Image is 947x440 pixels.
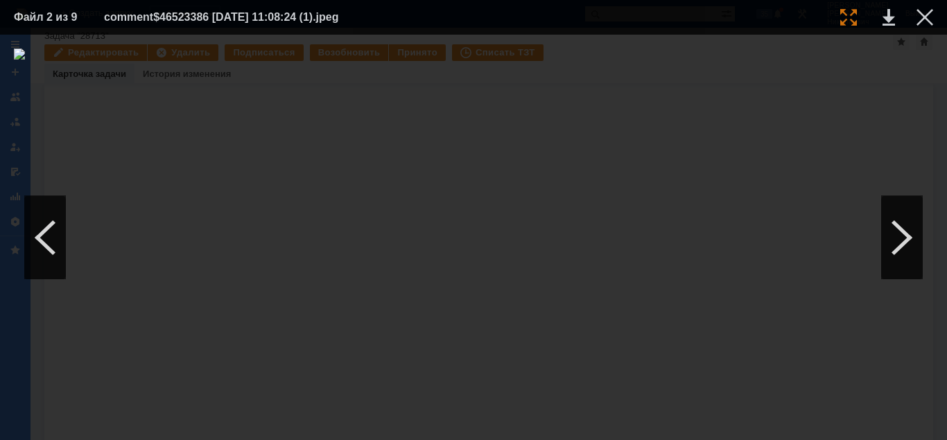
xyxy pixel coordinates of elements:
[14,12,83,23] div: Файл 2 из 9
[24,196,66,279] div: Предыдущий файл
[916,9,933,26] div: Закрыть окно (Esc)
[883,9,895,26] div: Скачать файл
[14,49,933,426] img: download
[881,196,923,279] div: Следующий файл
[104,9,374,26] div: comment$46523386 [DATE] 11:08:24 (1).jpeg
[840,9,857,26] div: Увеличить масштаб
